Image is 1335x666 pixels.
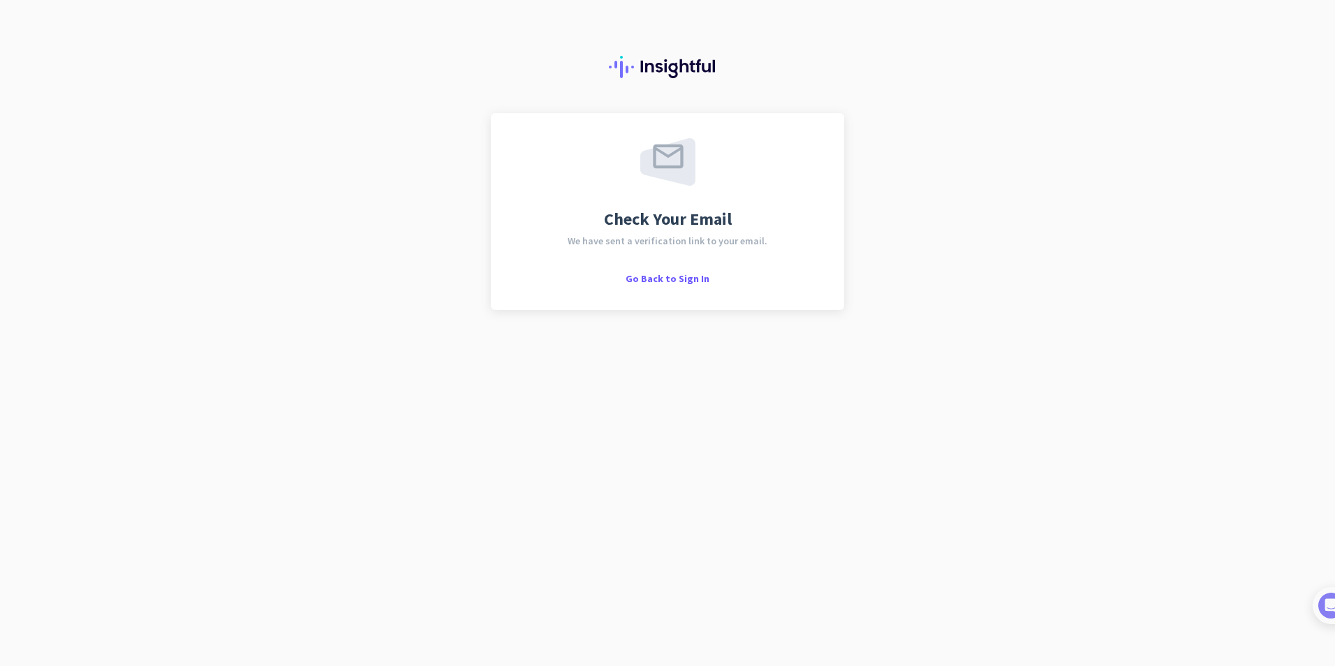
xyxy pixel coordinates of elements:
span: We have sent a verification link to your email. [568,236,767,246]
span: Go Back to Sign In [626,272,709,285]
img: Insightful [609,56,726,78]
img: email-sent [640,138,695,186]
span: Check Your Email [604,211,732,228]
